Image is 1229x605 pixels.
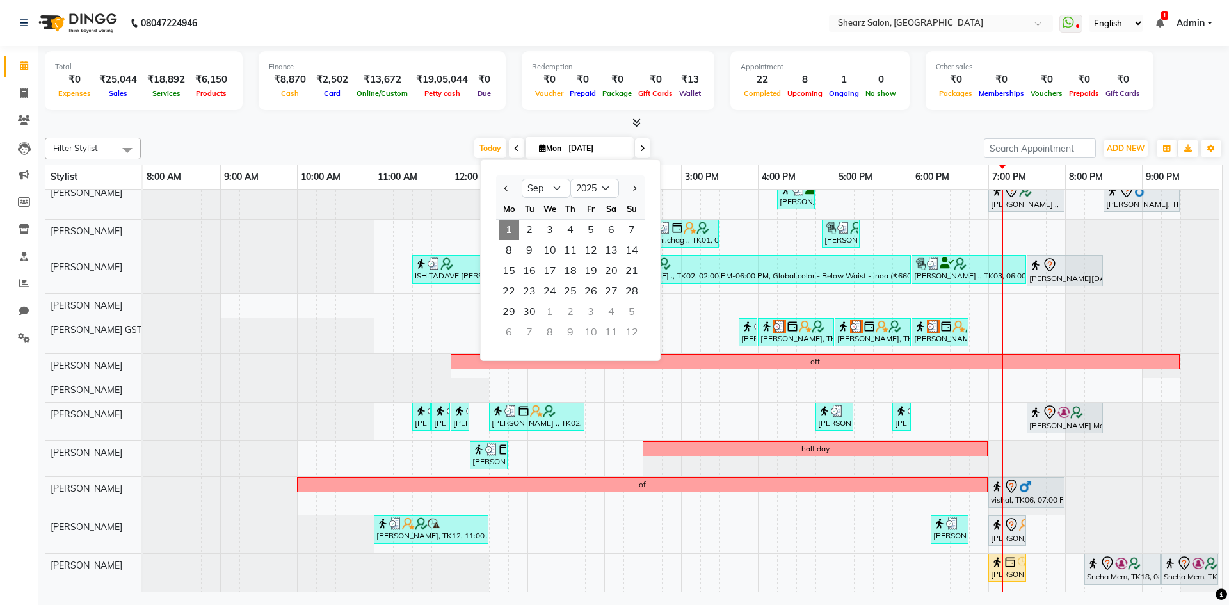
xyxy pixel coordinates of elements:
[741,72,784,87] div: 22
[532,72,566,87] div: ₹0
[501,178,512,198] button: Previous month
[278,89,302,98] span: Cash
[1086,556,1159,583] div: Sneha Mem, TK18, 08:15 PM-09:15 PM, Haircut By Master Stylist- [DEMOGRAPHIC_DATA]
[51,408,122,420] span: [PERSON_NAME]
[810,356,820,367] div: off
[269,61,495,72] div: Finance
[1028,405,1102,432] div: [PERSON_NAME] Mam, TK20, 07:30 PM-08:30 PM, Cirepil Roll On Wax
[622,240,642,261] div: Sunday, September 14, 2025
[778,183,814,207] div: [PERSON_NAME], TK15, 04:15 PM-04:45 PM, [PERSON_NAME] crafting
[1162,556,1217,583] div: Sneha Mem, TK18, 09:15 PM-10:00 PM, [PERSON_NAME] Faded with Master
[560,281,581,302] span: 25
[581,281,601,302] div: Friday, September 26, 2025
[990,517,1025,544] div: [PERSON_NAME], TK13, 07:00 PM-07:30 PM, Loreal Hair wash -Upto Shoulder
[474,89,494,98] span: Due
[817,405,852,429] div: [PERSON_NAME] Bora ., TK24, 04:45 PM-05:15 PM, Eyebrow threading,Upperlip threading
[1105,183,1178,210] div: [PERSON_NAME], TK17, 08:30 PM-09:30 PM, Haircut By Master Stylist- [DEMOGRAPHIC_DATA]
[532,89,566,98] span: Voucher
[519,261,540,281] div: Tuesday, September 16, 2025
[566,72,599,87] div: ₹0
[566,89,599,98] span: Prepaid
[862,89,899,98] span: No show
[269,72,311,87] div: ₹8,870
[565,139,629,158] input: 2025-09-01
[499,240,519,261] span: 8
[414,257,487,282] div: ISHITADAVE [PERSON_NAME], TK08, 11:30 AM-12:30 PM, Women Haircut with Mr.Dinesh
[676,89,704,98] span: Wallet
[622,281,642,302] span: 28
[635,72,676,87] div: ₹0
[560,240,581,261] span: 11
[801,443,830,455] div: half day
[51,187,122,198] span: [PERSON_NAME]
[622,240,642,261] span: 14
[601,302,622,322] div: Saturday, October 4, 2025
[913,320,967,344] div: [PERSON_NAME], TK16, 06:00 PM-06:45 PM, Brazilian stripless international wax
[990,479,1063,506] div: vishal, TK06, 07:00 PM-08:00 PM, Haircut By Sr.Stylist - [DEMOGRAPHIC_DATA]
[601,322,622,343] div: Saturday, October 11, 2025
[826,89,862,98] span: Ongoing
[94,72,142,87] div: ₹25,044
[936,72,976,87] div: ₹0
[601,281,622,302] span: 27
[540,281,560,302] span: 24
[601,220,622,240] span: 6
[560,198,581,219] div: Th
[1066,168,1106,186] a: 8:00 PM
[540,198,560,219] div: We
[676,72,704,87] div: ₹13
[581,322,601,343] div: Friday, October 10, 2025
[560,261,581,281] div: Thursday, September 18, 2025
[519,281,540,302] span: 23
[622,302,642,322] div: Sunday, October 5, 2025
[601,240,622,261] span: 13
[221,168,262,186] a: 9:00 AM
[519,302,540,322] span: 30
[499,281,519,302] div: Monday, September 22, 2025
[1066,89,1102,98] span: Prepaids
[581,281,601,302] span: 26
[581,220,601,240] span: 5
[976,89,1027,98] span: Memberships
[522,179,570,198] select: Select month
[990,183,1063,210] div: [PERSON_NAME] ., TK07, 07:00 PM-08:00 PM, Haircut By Master Stylist - [DEMOGRAPHIC_DATA]
[353,89,411,98] span: Online/Custom
[622,198,642,219] div: Su
[601,240,622,261] div: Saturday, September 13, 2025
[499,322,519,343] div: Monday, October 6, 2025
[826,72,862,87] div: 1
[622,220,642,240] div: Sunday, September 7, 2025
[622,281,642,302] div: Sunday, September 28, 2025
[1104,140,1148,157] button: ADD NEW
[51,300,122,311] span: [PERSON_NAME]
[51,261,122,273] span: [PERSON_NAME]
[581,198,601,219] div: Fr
[1177,17,1205,30] span: Admin
[298,168,344,186] a: 10:00 AM
[581,302,601,322] div: Friday, October 3, 2025
[835,168,876,186] a: 5:00 PM
[519,240,540,261] span: 9
[106,89,131,98] span: Sales
[990,556,1025,580] div: [PERSON_NAME] ., TK14, 07:00 PM-07:30 PM, [PERSON_NAME] crafting
[784,89,826,98] span: Upcoming
[473,72,495,87] div: ₹0
[421,89,463,98] span: Petty cash
[51,483,122,494] span: [PERSON_NAME]
[622,220,642,240] span: 7
[836,320,910,344] div: [PERSON_NAME], TK16, 05:00 PM-06:00 PM, Cirepil Roll On Wax
[601,261,622,281] div: Saturday, September 20, 2025
[141,5,197,41] b: 08047224946
[976,72,1027,87] div: ₹0
[1027,72,1066,87] div: ₹0
[540,281,560,302] div: Wednesday, September 24, 2025
[622,261,642,281] div: Sunday, September 21, 2025
[1027,89,1066,98] span: Vouchers
[51,521,122,533] span: [PERSON_NAME]
[499,240,519,261] div: Monday, September 8, 2025
[1102,89,1143,98] span: Gift Cards
[823,222,858,246] div: [PERSON_NAME] ., TK19, 04:50 PM-05:20 PM, Head massage with oil men
[143,168,184,186] a: 8:00 AM
[51,324,186,335] span: [PERSON_NAME] GSTIN - 21123
[311,72,353,87] div: ₹2,502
